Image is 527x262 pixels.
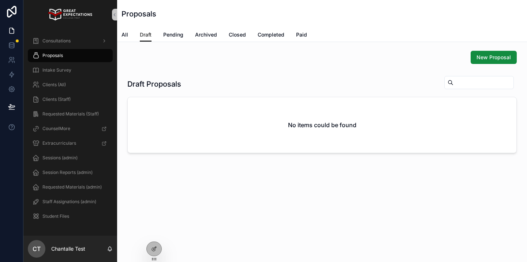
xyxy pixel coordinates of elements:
span: Consultations [42,38,71,44]
button: New Proposal [471,51,517,64]
span: Requested Materials (admin) [42,184,102,190]
span: Completed [258,31,284,38]
a: Extracurriculars [28,137,113,150]
span: Clients (All) [42,82,66,88]
span: Paid [296,31,307,38]
span: Intake Survey [42,67,71,73]
span: Requested Materials (Staff) [42,111,99,117]
h1: Draft Proposals [127,79,181,89]
a: All [122,28,128,43]
a: Student Files [28,210,113,223]
span: Clients (Staff) [42,96,71,102]
p: Chantalle Test [51,245,85,252]
span: Proposals [42,53,63,58]
span: CT [33,244,41,253]
h1: Proposals [122,9,156,19]
a: Consultations [28,34,113,48]
a: Archived [195,28,217,43]
span: Sessions (admin) [42,155,78,161]
a: Clients (Staff) [28,93,113,106]
span: Session Reports (admin) [42,170,93,175]
h2: No items could be found [288,121,356,129]
a: Draft [140,28,152,42]
a: Completed [258,28,284,43]
span: Student Files [42,213,69,219]
a: CounselMore [28,122,113,135]
span: New Proposal [476,54,511,61]
a: Intake Survey [28,64,113,77]
a: Clients (All) [28,78,113,91]
span: Staff Assignations (admin) [42,199,96,205]
a: Pending [163,28,183,43]
a: Sessions (admin) [28,151,113,164]
img: App logo [48,9,92,20]
span: Archived [195,31,217,38]
a: Session Reports (admin) [28,166,113,179]
a: Staff Assignations (admin) [28,195,113,208]
span: All [122,31,128,38]
a: Closed [229,28,246,43]
a: Requested Materials (Staff) [28,107,113,121]
span: CounselMore [42,126,70,132]
span: Extracurriculars [42,140,76,146]
div: scrollable content [23,29,117,232]
a: Proposals [28,49,113,62]
span: Closed [229,31,246,38]
span: Pending [163,31,183,38]
span: Draft [140,31,152,38]
a: Requested Materials (admin) [28,181,113,194]
a: Paid [296,28,307,43]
